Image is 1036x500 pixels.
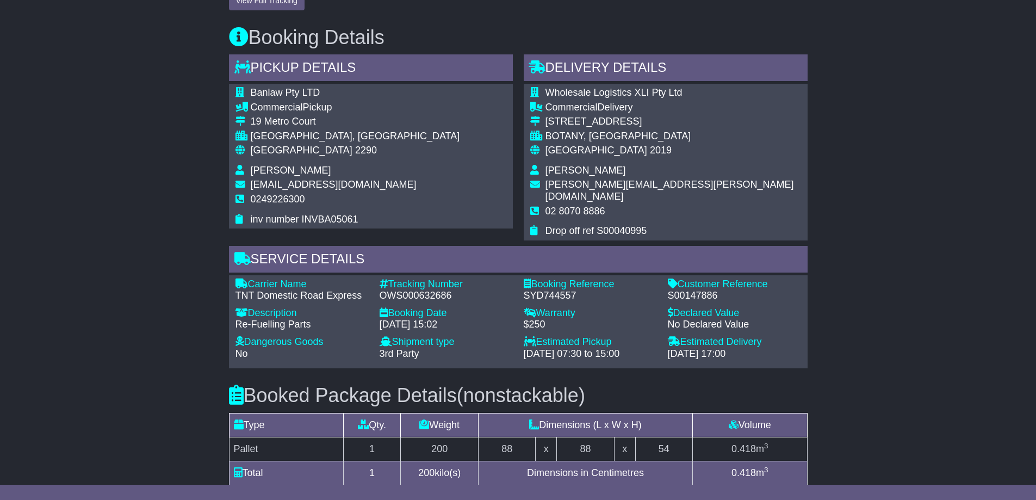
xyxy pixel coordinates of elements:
[229,27,808,48] h3: Booking Details
[380,290,513,302] div: OWS000632686
[343,413,400,437] td: Qty.
[692,413,807,437] td: Volume
[545,225,647,236] span: Drop off ref S00040995
[479,413,693,437] td: Dimensions (L x W x H)
[650,145,672,156] span: 2019
[229,385,808,406] h3: Booked Package Details
[401,437,479,461] td: 200
[557,437,614,461] td: 88
[380,307,513,319] div: Booking Date
[668,348,801,360] div: [DATE] 17:00
[524,348,657,360] div: [DATE] 07:30 to 15:00
[235,336,369,348] div: Dangerous Goods
[545,87,683,98] span: Wholesale Logistics XLI Pty Ltd
[545,102,598,113] span: Commercial
[692,437,807,461] td: m
[401,461,479,485] td: kilo(s)
[731,443,756,454] span: 0.418
[251,131,460,143] div: [GEOGRAPHIC_DATA], [GEOGRAPHIC_DATA]
[668,336,801,348] div: Estimated Delivery
[251,179,417,190] span: [EMAIL_ADDRESS][DOMAIN_NAME]
[251,194,305,205] span: 0249226300
[524,307,657,319] div: Warranty
[692,461,807,485] td: m
[229,54,513,84] div: Pickup Details
[251,116,460,128] div: 19 Metro Court
[731,467,756,478] span: 0.418
[401,413,479,437] td: Weight
[764,466,768,474] sup: 3
[668,290,801,302] div: S00147886
[343,461,400,485] td: 1
[229,461,343,485] td: Total
[668,319,801,331] div: No Declared Value
[235,348,248,359] span: No
[251,165,331,176] span: [PERSON_NAME]
[235,290,369,302] div: TNT Domestic Road Express
[668,279,801,291] div: Customer Reference
[524,290,657,302] div: SYD744557
[524,279,657,291] div: Booking Reference
[524,336,657,348] div: Estimated Pickup
[229,437,343,461] td: Pallet
[251,87,320,98] span: Banlaw Pty LTD
[536,437,557,461] td: x
[251,145,352,156] span: [GEOGRAPHIC_DATA]
[457,384,585,406] span: (nonstackable)
[524,54,808,84] div: Delivery Details
[251,214,358,225] span: inv number INVBA05061
[229,413,343,437] td: Type
[545,116,801,128] div: [STREET_ADDRESS]
[380,348,419,359] span: 3rd Party
[479,461,693,485] td: Dimensions in Centimetres
[545,131,801,143] div: BOTANY, [GEOGRAPHIC_DATA]
[229,246,808,275] div: Service Details
[235,279,369,291] div: Carrier Name
[380,279,513,291] div: Tracking Number
[355,145,377,156] span: 2290
[418,467,435,478] span: 200
[545,145,647,156] span: [GEOGRAPHIC_DATA]
[545,179,794,202] span: [PERSON_NAME][EMAIL_ADDRESS][PERSON_NAME][DOMAIN_NAME]
[479,437,536,461] td: 88
[235,319,369,331] div: Re-Fuelling Parts
[524,319,657,331] div: $250
[545,102,801,114] div: Delivery
[635,437,692,461] td: 54
[235,307,369,319] div: Description
[380,336,513,348] div: Shipment type
[545,165,626,176] span: [PERSON_NAME]
[545,206,605,217] span: 02 8070 8886
[343,437,400,461] td: 1
[251,102,303,113] span: Commercial
[764,442,768,450] sup: 3
[668,307,801,319] div: Declared Value
[251,102,460,114] div: Pickup
[380,319,513,331] div: [DATE] 15:02
[614,437,635,461] td: x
